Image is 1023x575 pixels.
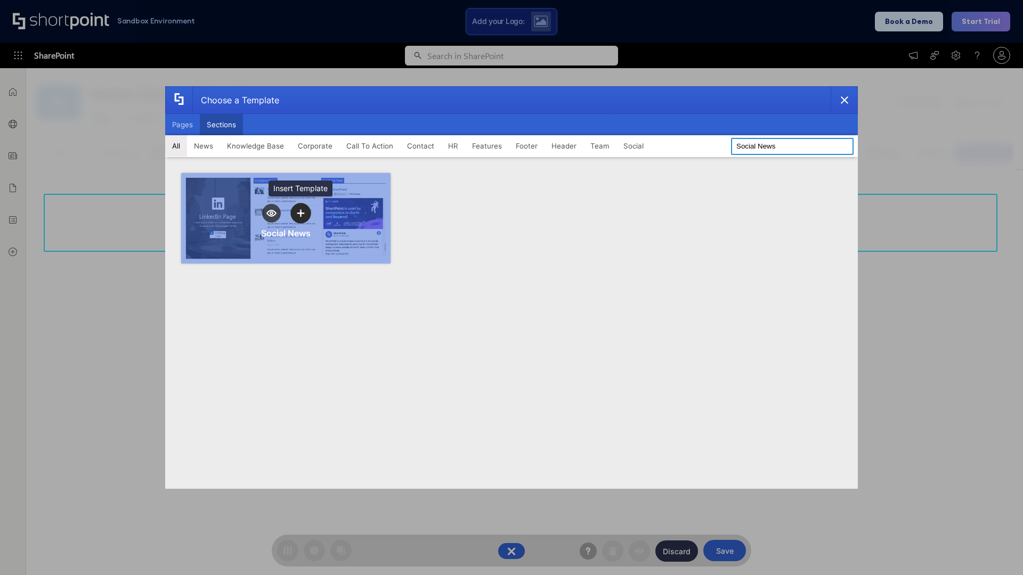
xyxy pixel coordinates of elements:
iframe: Chat Widget [970,524,1023,575]
button: Social [616,135,651,157]
button: Contact [400,135,441,157]
button: Footer [509,135,545,157]
button: Team [583,135,616,157]
button: Features [465,135,509,157]
div: Choose a Template [192,87,279,113]
button: Sections [200,114,243,135]
button: Header [545,135,583,157]
button: All [165,135,187,157]
button: News [187,135,220,157]
div: Social News [261,228,311,239]
button: Knowledge Base [220,135,291,157]
button: HR [441,135,465,157]
input: Search [731,138,854,155]
button: Call To Action [339,135,400,157]
button: Pages [165,114,200,135]
div: template selector [165,86,858,489]
button: Corporate [291,135,339,157]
